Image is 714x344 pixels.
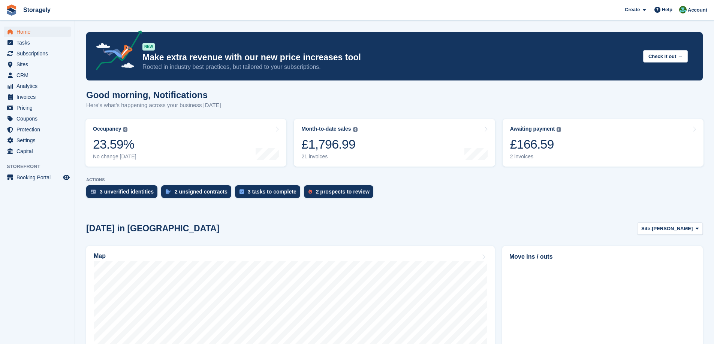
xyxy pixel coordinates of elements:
[161,185,235,202] a: 2 unsigned contracts
[4,103,71,113] a: menu
[16,146,61,156] span: Capital
[510,153,561,160] div: 2 invoices
[16,135,61,146] span: Settings
[248,189,296,195] div: 3 tasks to complete
[308,189,312,194] img: prospect-51fa495bee0391a8d652442698ab0144808aea92771e9ea1ae160a38d050c398.svg
[4,172,71,183] a: menu
[86,101,221,110] p: Here's what's happening across your business [DATE]
[679,6,687,13] img: Notifications
[166,189,171,194] img: contract_signature_icon-13c848040528278c33f63329250d36e43548de30e8caae1d1a13099fd9432cc5.svg
[301,153,357,160] div: 21 invoices
[100,189,154,195] div: 3 unverified identities
[510,126,555,132] div: Awaiting payment
[175,189,228,195] div: 2 unsigned contracts
[557,127,561,132] img: icon-info-grey-7440780725fd019a000dd9b08b2336e03edf1995a4989e88bcd33f0948082b44.svg
[294,119,495,167] a: Month-to-date sales £1,796.99 21 invoices
[353,127,358,132] img: icon-info-grey-7440780725fd019a000dd9b08b2336e03edf1995a4989e88bcd33f0948082b44.svg
[625,6,640,13] span: Create
[86,223,219,234] h2: [DATE] in [GEOGRAPHIC_DATA]
[16,70,61,80] span: CRM
[20,4,54,16] a: Storagely
[123,127,127,132] img: icon-info-grey-7440780725fd019a000dd9b08b2336e03edf1995a4989e88bcd33f0948082b44.svg
[94,253,106,259] h2: Map
[16,113,61,124] span: Coupons
[4,48,71,59] a: menu
[4,135,71,146] a: menu
[85,119,286,167] a: Occupancy 23.59% No change [DATE]
[93,126,121,132] div: Occupancy
[503,119,704,167] a: Awaiting payment £166.59 2 invoices
[304,185,377,202] a: 2 prospects to review
[4,124,71,135] a: menu
[16,59,61,70] span: Sites
[652,225,693,232] span: [PERSON_NAME]
[142,52,637,63] p: Make extra revenue with our new price increases tool
[86,185,161,202] a: 3 unverified identities
[643,50,688,63] button: Check it out →
[316,189,370,195] div: 2 prospects to review
[4,146,71,156] a: menu
[16,172,61,183] span: Booking Portal
[90,30,142,73] img: price-adjustments-announcement-icon-8257ccfd72463d97f412b2fc003d46551f7dbcb40ab6d574587a9cd5c0d94...
[16,37,61,48] span: Tasks
[142,63,637,71] p: Rooted in industry best practices, but tailored to your subscriptions.
[7,163,75,170] span: Storefront
[16,48,61,59] span: Subscriptions
[86,90,221,100] h1: Good morning, Notifications
[637,222,703,235] button: Site: [PERSON_NAME]
[91,189,96,194] img: verify_identity-adf6edd0f0f0b5bbfe63781bf79b02c33cf7c696d77639b501bdc392416b5a36.svg
[62,173,71,182] a: Preview store
[16,92,61,102] span: Invoices
[6,4,17,16] img: stora-icon-8386f47178a22dfd0bd8f6a31ec36ba5ce8667c1dd55bd0f319d3a0aa187defe.svg
[301,137,357,152] div: £1,796.99
[4,113,71,124] a: menu
[16,27,61,37] span: Home
[688,6,707,14] span: Account
[4,37,71,48] a: menu
[4,92,71,102] a: menu
[93,137,136,152] div: 23.59%
[142,43,155,51] div: NEW
[4,81,71,91] a: menu
[509,252,696,261] h2: Move ins / outs
[86,177,703,182] p: ACTIONS
[235,185,304,202] a: 3 tasks to complete
[239,189,244,194] img: task-75834270c22a3079a89374b754ae025e5fb1db73e45f91037f5363f120a921f8.svg
[662,6,672,13] span: Help
[16,81,61,91] span: Analytics
[4,27,71,37] a: menu
[641,225,652,232] span: Site:
[16,103,61,113] span: Pricing
[16,124,61,135] span: Protection
[510,137,561,152] div: £166.59
[4,59,71,70] a: menu
[4,70,71,80] a: menu
[93,153,136,160] div: No change [DATE]
[301,126,351,132] div: Month-to-date sales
